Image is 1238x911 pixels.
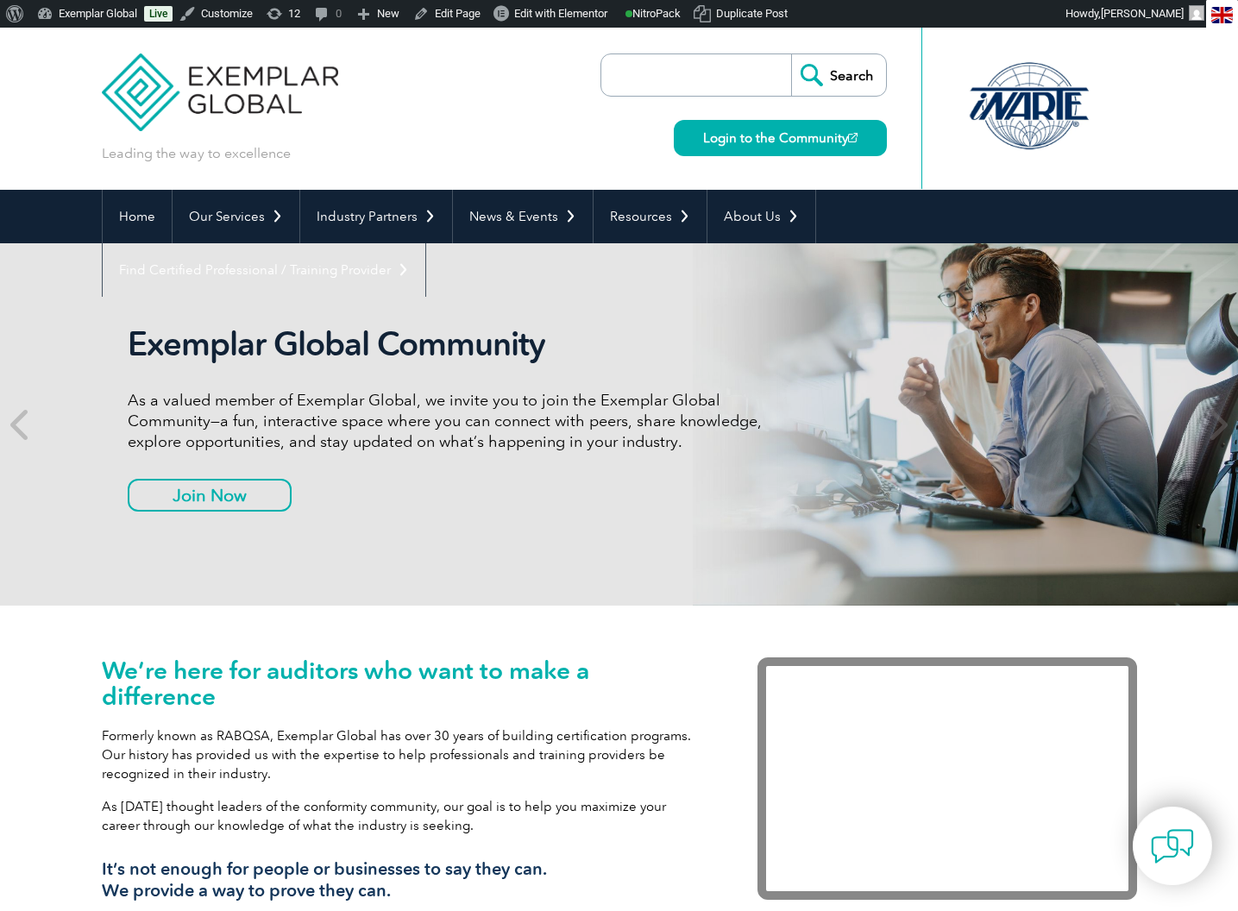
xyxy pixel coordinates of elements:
p: As [DATE] thought leaders of the conformity community, our goal is to help you maximize your care... [102,797,706,835]
a: Live [144,6,173,22]
iframe: Exemplar Global: Working together to make a difference [757,657,1137,900]
a: Industry Partners [300,190,452,243]
p: As a valued member of Exemplar Global, we invite you to join the Exemplar Global Community—a fun,... [128,390,775,452]
img: en [1211,7,1233,23]
p: Formerly known as RABQSA, Exemplar Global has over 30 years of building certification programs. O... [102,726,706,783]
a: Resources [594,190,707,243]
a: Login to the Community [674,120,887,156]
span: Edit with Elementor [514,7,607,20]
span: [PERSON_NAME] [1101,7,1184,20]
a: Find Certified Professional / Training Provider [103,243,425,297]
h1: We’re here for auditors who want to make a difference [102,657,706,709]
img: contact-chat.png [1151,825,1194,868]
a: News & Events [453,190,593,243]
input: Search [791,54,886,96]
img: open_square.png [848,133,858,142]
h3: It’s not enough for people or businesses to say they can. We provide a way to prove they can. [102,858,706,902]
p: Leading the way to excellence [102,144,291,163]
h2: Exemplar Global Community [128,324,775,364]
a: About Us [707,190,815,243]
a: Our Services [173,190,299,243]
a: Join Now [128,479,292,512]
a: Home [103,190,172,243]
img: Exemplar Global [102,28,339,131]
